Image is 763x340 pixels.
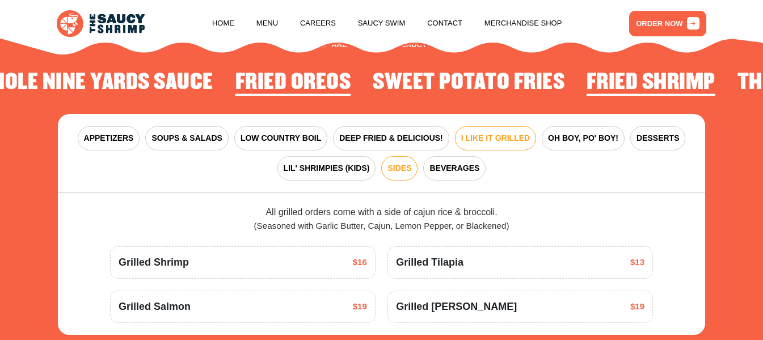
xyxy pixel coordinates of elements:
button: DESSERTS [630,126,685,150]
button: LOW COUNTRY BOIL [234,126,327,150]
span: OH BOY, PO' BOY! [548,132,618,144]
span: (Seasoned with Garlic Butter, Cajun, Lemon Pepper, or Blackened) [254,221,509,230]
button: APPETIZERS [78,126,140,150]
h2: Fried Shrimp [587,70,715,95]
a: Careers [300,2,336,45]
span: SOUPS & SALADS [151,132,222,144]
button: SOUPS & SALADS [145,126,228,150]
span: APPETIZERS [84,132,134,144]
span: Grilled [PERSON_NAME] [396,299,517,314]
button: I LIKE IT GRILLED [455,126,536,150]
span: $13 [630,256,644,269]
span: LOW COUNTRY BOIL [241,132,321,144]
span: DEEP FRIED & DELICIOUS! [339,132,443,144]
span: Grilled Tilapia [396,255,463,270]
button: SIDES [381,156,418,181]
li: 3 of 4 [235,70,351,98]
button: LIL' SHRIMPIES (KIDS) [277,156,376,181]
li: 4 of 4 [373,70,564,98]
button: BEVERAGES [423,156,486,181]
span: Grilled Salmon [119,299,191,314]
span: DESSERTS [636,132,679,144]
span: SIDES [387,162,411,174]
a: Saucy Swim [358,2,406,45]
a: ORDER NOW [629,11,706,36]
li: 1 of 4 [587,70,715,98]
span: I LIKE IT GRILLED [461,132,530,144]
div: All grilled orders come with a side of cajun rice & broccoli. [110,205,653,233]
span: $16 [353,256,367,269]
h2: Fried Oreos [235,70,351,95]
span: LIL' SHRIMPIES (KIDS) [284,162,370,174]
span: BEVERAGES [429,162,479,174]
a: Home [212,2,234,45]
span: $19 [630,300,644,313]
a: Contact [427,2,462,45]
button: OH BOY, PO' BOY! [542,126,625,150]
span: Grilled Shrimp [119,255,189,270]
span: $19 [353,300,367,313]
a: Menu [256,2,278,45]
button: DEEP FRIED & DELICIOUS! [333,126,449,150]
h2: Sweet Potato Fries [373,70,564,95]
img: logo [57,10,145,37]
a: Merchandise Shop [484,2,562,45]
